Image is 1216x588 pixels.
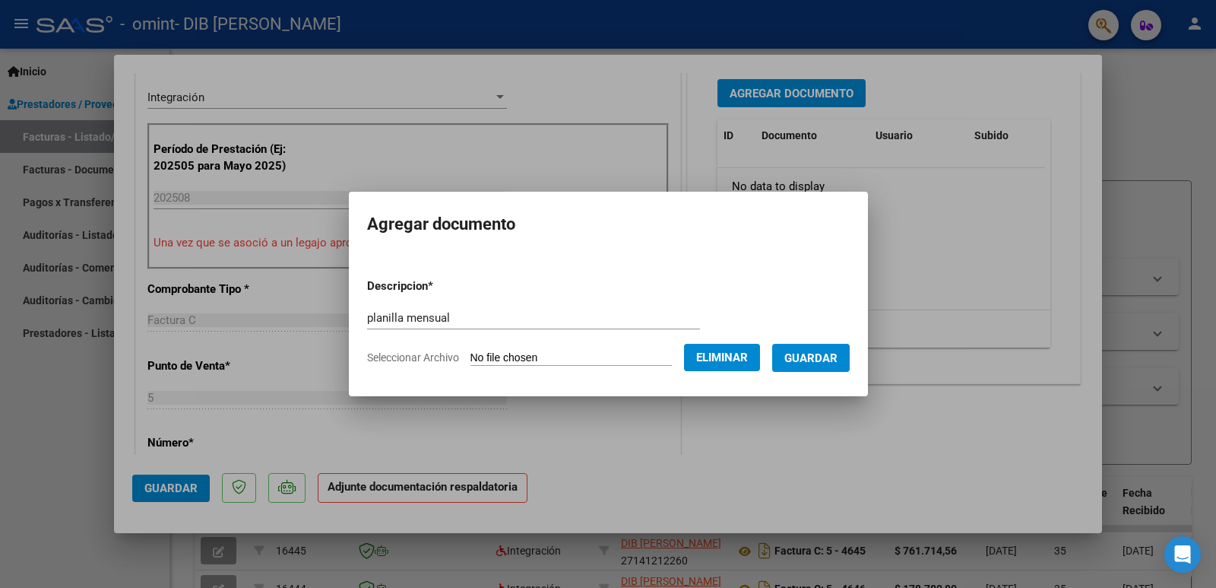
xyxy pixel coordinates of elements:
[1164,536,1201,573] div: Open Intercom Messenger
[772,344,850,372] button: Guardar
[367,351,459,364] span: Seleccionar Archivo
[684,344,760,371] button: Eliminar
[367,210,850,239] h2: Agregar documento
[784,351,838,365] span: Guardar
[367,278,512,295] p: Descripcion
[696,351,748,364] span: Eliminar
